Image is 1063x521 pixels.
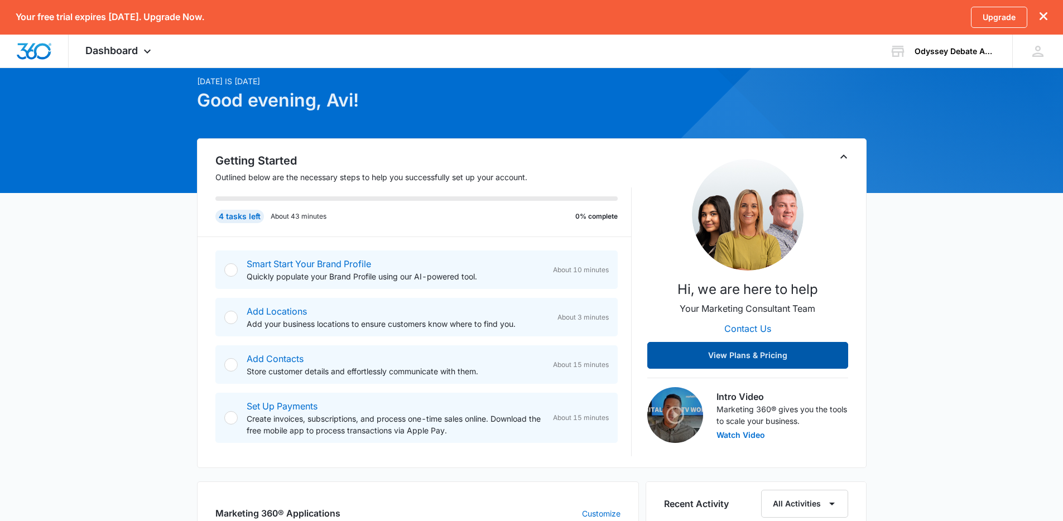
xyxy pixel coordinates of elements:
[85,45,138,56] span: Dashboard
[553,265,609,275] span: About 10 minutes
[915,47,996,56] div: account name
[215,171,632,183] p: Outlined below are the necessary steps to help you successfully set up your account.
[716,431,765,439] button: Watch Video
[582,508,621,519] a: Customize
[680,302,815,315] p: Your Marketing Consultant Team
[247,353,304,364] a: Add Contacts
[271,211,326,221] p: About 43 minutes
[247,318,549,330] p: Add your business locations to ensure customers know where to find you.
[1040,12,1047,22] button: dismiss this dialog
[677,279,818,300] p: Hi, we are here to help
[971,7,1027,28] a: Upgrade
[247,413,544,436] p: Create invoices, subscriptions, and process one-time sales online. Download the free mobile app t...
[761,490,848,518] button: All Activities
[197,87,639,114] h1: Good evening, Avi!
[553,360,609,370] span: About 15 minutes
[557,312,609,322] span: About 3 minutes
[215,152,632,169] h2: Getting Started
[247,258,371,269] a: Smart Start Your Brand Profile
[647,387,703,443] img: Intro Video
[837,150,850,163] button: Toggle Collapse
[713,315,782,342] button: Contact Us
[215,210,264,223] div: 4 tasks left
[716,390,848,403] h3: Intro Video
[247,271,544,282] p: Quickly populate your Brand Profile using our AI-powered tool.
[215,506,340,520] h2: Marketing 360® Applications
[247,401,318,412] a: Set Up Payments
[575,211,618,221] p: 0% complete
[664,497,729,510] h6: Recent Activity
[197,75,639,87] p: [DATE] is [DATE]
[553,413,609,423] span: About 15 minutes
[16,12,204,22] p: Your free trial expires [DATE]. Upgrade Now.
[69,35,171,67] div: Dashboard
[716,403,848,427] p: Marketing 360® gives you the tools to scale your business.
[647,342,848,369] button: View Plans & Pricing
[247,365,544,377] p: Store customer details and effortlessly communicate with them.
[247,306,307,317] a: Add Locations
